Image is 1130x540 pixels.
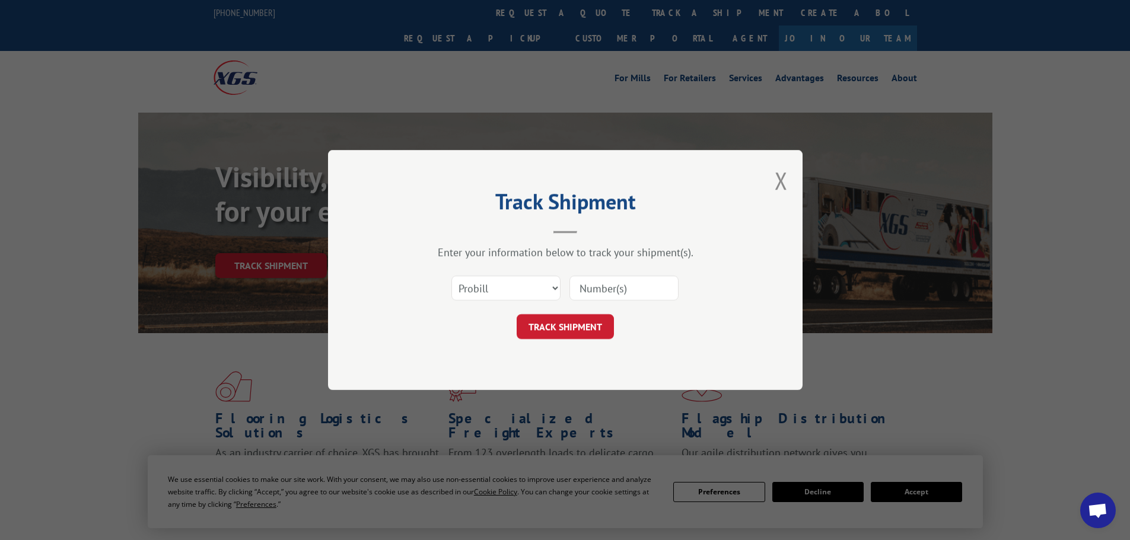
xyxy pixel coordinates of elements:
input: Number(s) [569,276,679,301]
button: Close modal [775,165,788,196]
div: Open chat [1080,493,1116,528]
div: Enter your information below to track your shipment(s). [387,245,743,259]
h2: Track Shipment [387,193,743,216]
button: TRACK SHIPMENT [517,314,614,339]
